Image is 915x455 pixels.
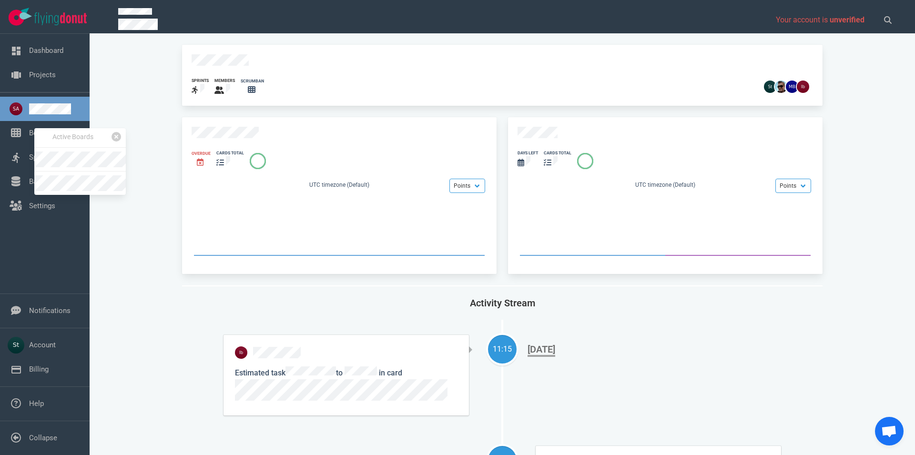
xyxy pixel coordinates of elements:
[214,78,235,84] div: members
[192,181,487,191] div: UTC timezone (Default)
[29,202,55,210] a: Settings
[241,78,264,84] div: scrumban
[488,344,517,355] div: 11:15
[470,297,535,309] span: Activity Stream
[518,181,813,191] div: UTC timezone (Default)
[29,341,56,349] a: Account
[830,15,864,24] span: unverified
[29,129,48,137] a: Board
[528,344,555,357] div: [DATE]
[786,81,798,93] img: 26
[29,153,51,162] a: Sprints
[235,346,247,359] img: 26
[29,365,49,374] a: Billing
[797,81,809,93] img: 26
[776,15,864,24] span: Your account is
[29,71,56,79] a: Projects
[29,306,71,315] a: Notifications
[34,132,112,143] div: Active Boards
[29,399,44,408] a: Help
[192,151,211,157] div: Overdue
[764,81,776,93] img: 26
[34,12,87,25] img: Flying Donut text logo
[775,81,787,93] img: 26
[544,150,571,156] div: cards total
[192,78,209,96] a: sprints
[235,366,457,404] p: Estimated task to
[29,434,57,442] a: Collapse
[29,46,63,55] a: Dashboard
[29,177,55,186] a: Backlog
[192,78,209,84] div: sprints
[875,417,904,445] div: Open chat
[214,78,235,96] a: members
[216,150,244,156] div: cards total
[235,368,447,402] span: in card
[518,150,538,156] div: days left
